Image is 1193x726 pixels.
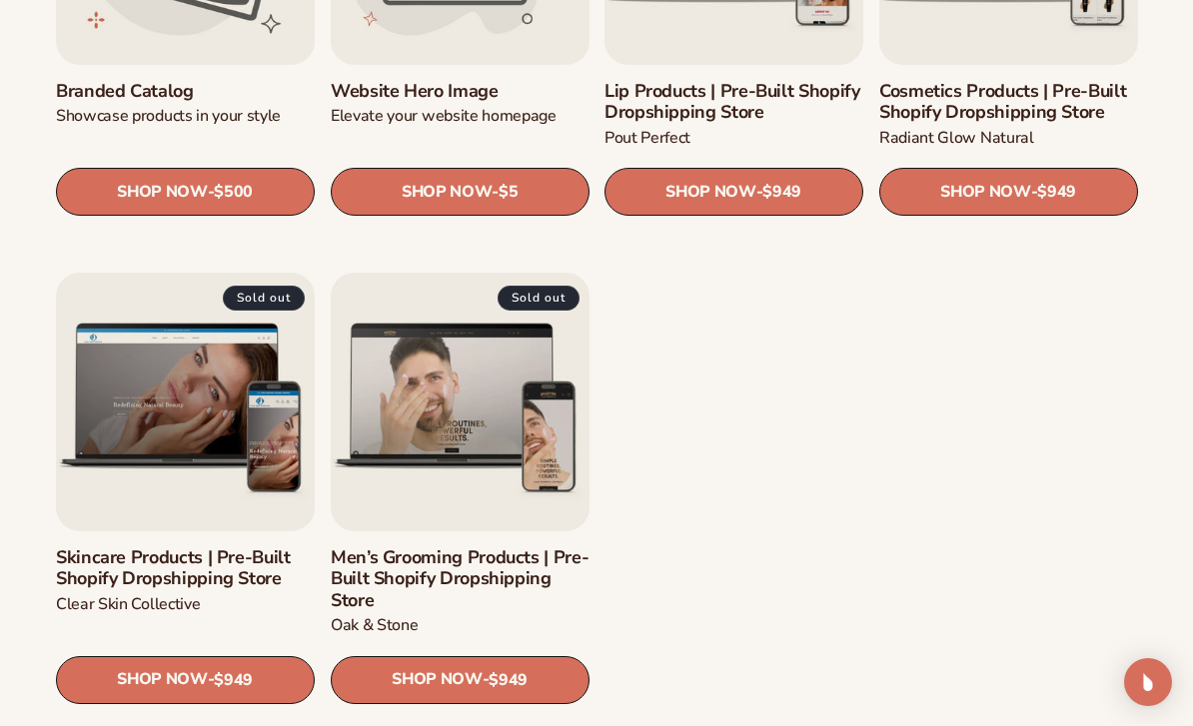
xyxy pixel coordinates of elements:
a: Skincare Products | Pre-Built Shopify Dropshipping Store [56,546,315,589]
a: SHOP NOW- $949 [604,169,863,217]
a: Branded catalog [56,81,315,103]
div: Open Intercom Messenger [1124,658,1172,706]
a: SHOP NOW- $500 [56,169,315,217]
a: Website Hero Image [331,81,590,103]
a: SHOP NOW- $5 [331,169,590,217]
a: Lip Products | Pre-Built Shopify Dropshipping Store [604,81,863,124]
a: SHOP NOW- $949 [56,656,315,704]
a: SHOP NOW- $949 [331,656,590,704]
a: Cosmetics Products | Pre-Built Shopify Dropshipping Store [879,81,1138,124]
a: Men’s Grooming Products | Pre-Built Shopify Dropshipping Store [331,546,590,611]
a: SHOP NOW- $949 [879,169,1138,217]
